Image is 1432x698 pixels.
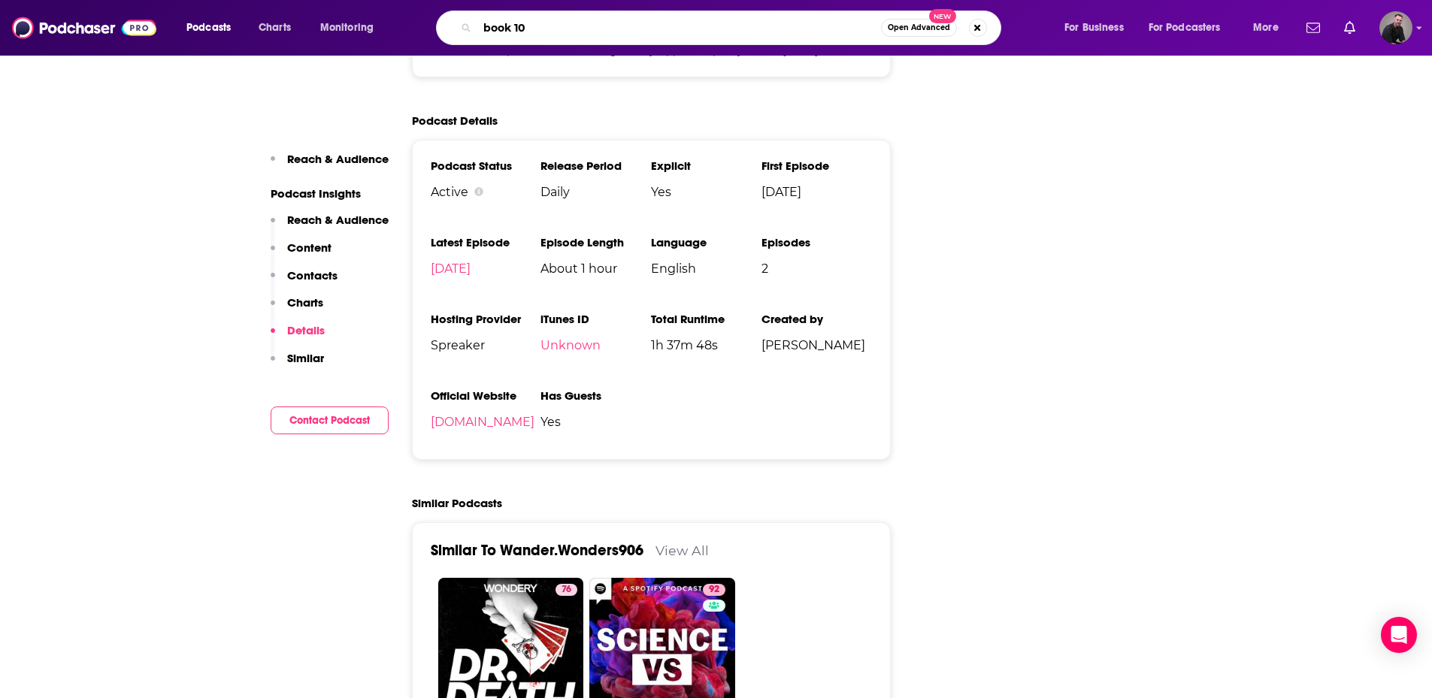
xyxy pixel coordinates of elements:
button: open menu [1139,16,1243,40]
p: Charts [287,295,323,310]
h3: Explicit [651,159,761,173]
h3: Release Period [540,159,651,173]
button: Contacts [271,268,338,296]
h3: Official Website [431,388,541,403]
a: [DATE] [431,261,471,276]
span: [DATE] [761,185,872,199]
span: Yes [540,415,651,429]
img: User Profile [1379,11,1412,44]
span: Daily [540,185,651,199]
h3: Language [651,235,761,249]
h3: iTunes ID [540,312,651,326]
span: New [929,9,956,23]
button: Content [271,240,332,268]
button: open menu [176,16,250,40]
img: Podchaser - Follow, Share and Rate Podcasts [12,14,156,42]
h3: Total Runtime [651,312,761,326]
a: Similar To Wander.Wonders906 [431,541,643,560]
span: 92 [709,582,719,597]
span: Monitoring [320,17,374,38]
button: Similar [271,351,324,379]
span: For Podcasters [1149,17,1221,38]
button: Show profile menu [1379,11,1412,44]
div: Open Intercom Messenger [1381,617,1417,653]
span: Podcasts [186,17,231,38]
input: Search podcasts, credits, & more... [477,16,881,40]
div: Search podcasts, credits, & more... [450,11,1016,45]
h3: Episode Length [540,235,651,249]
h3: Has Guests [540,388,651,403]
span: For Business [1064,17,1124,38]
span: Logged in as apdrasen [1379,11,1412,44]
button: Reach & Audience [271,152,389,180]
h2: Similar Podcasts [412,496,502,510]
h2: Podcast Details [412,113,498,128]
p: Similar [287,351,324,365]
button: open menu [1054,16,1143,40]
a: Show notifications dropdown [1300,15,1326,41]
a: Charts [249,16,300,40]
span: About 1 hour [540,261,651,276]
p: Content [287,240,332,255]
div: Active [431,185,541,199]
a: View All [655,542,709,558]
button: Contact Podcast [271,406,389,434]
p: Podcast Insights [271,186,389,201]
button: Charts [271,295,323,323]
button: open menu [310,16,393,40]
h3: Episodes [761,235,872,249]
a: Show notifications dropdown [1338,15,1361,41]
span: 2 [761,261,872,276]
span: Charts [259,17,291,38]
span: More [1253,17,1279,38]
h3: Latest Episode [431,235,541,249]
a: 76 [556,584,577,596]
button: open menu [1243,16,1297,40]
span: Yes [651,185,761,199]
span: 76 [562,582,571,597]
button: Open AdvancedNew [881,19,957,37]
span: [PERSON_NAME] [761,338,872,352]
a: Unknown [540,338,601,352]
h3: Created by [761,312,872,326]
h3: Podcast Status [431,159,541,173]
p: Details [287,323,325,337]
span: English [651,261,761,276]
button: Reach & Audience [271,213,389,240]
a: [DOMAIN_NAME] [431,415,534,429]
span: Open Advanced [888,24,950,32]
p: Reach & Audience [287,152,389,166]
h3: First Episode [761,159,872,173]
button: Details [271,323,325,351]
p: Contacts [287,268,338,283]
p: Reach & Audience [287,213,389,227]
a: 92 [703,584,725,596]
span: 1h 37m 48s [651,338,761,352]
h3: Hosting Provider [431,312,541,326]
span: Spreaker [431,338,541,352]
